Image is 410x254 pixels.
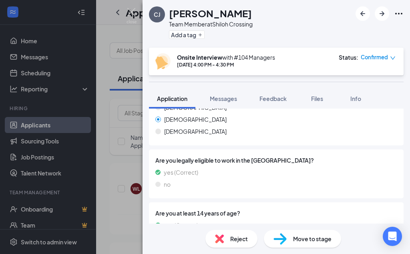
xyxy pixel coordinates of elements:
div: with #104 Managers [177,53,275,61]
button: ArrowLeftNew [356,6,370,21]
svg: Ellipses [394,9,404,18]
span: Are you at least 14 years of age? [155,209,397,218]
b: Onsite Interview [177,54,222,61]
span: Application [157,95,187,102]
span: Files [311,95,323,102]
div: [DATE] 4:00 PM - 4:30 PM [177,61,275,68]
span: Reject [230,234,248,243]
span: no [164,180,171,189]
div: Status : [339,53,358,61]
div: Open Intercom Messenger [383,227,402,246]
span: Info [350,95,361,102]
div: CJ [154,10,160,18]
span: yes (Correct) [164,168,198,177]
span: [DEMOGRAPHIC_DATA] [164,127,227,136]
button: ArrowRight [375,6,389,21]
span: Are you legally eligible to work in the [GEOGRAPHIC_DATA]? [155,156,397,165]
span: Feedback [259,95,287,102]
span: down [390,55,396,61]
span: Confirmed [361,53,388,61]
svg: ArrowRight [377,9,387,18]
span: yes (Correct) [164,221,198,230]
div: Team Member at Shiloh Crossing [169,20,253,28]
svg: ArrowLeftNew [358,9,368,18]
button: PlusAdd a tag [169,30,205,39]
h1: [PERSON_NAME] [169,6,252,20]
span: Move to stage [293,234,332,243]
svg: Plus [198,32,203,37]
span: [DEMOGRAPHIC_DATA] [164,115,227,124]
span: Messages [210,95,237,102]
